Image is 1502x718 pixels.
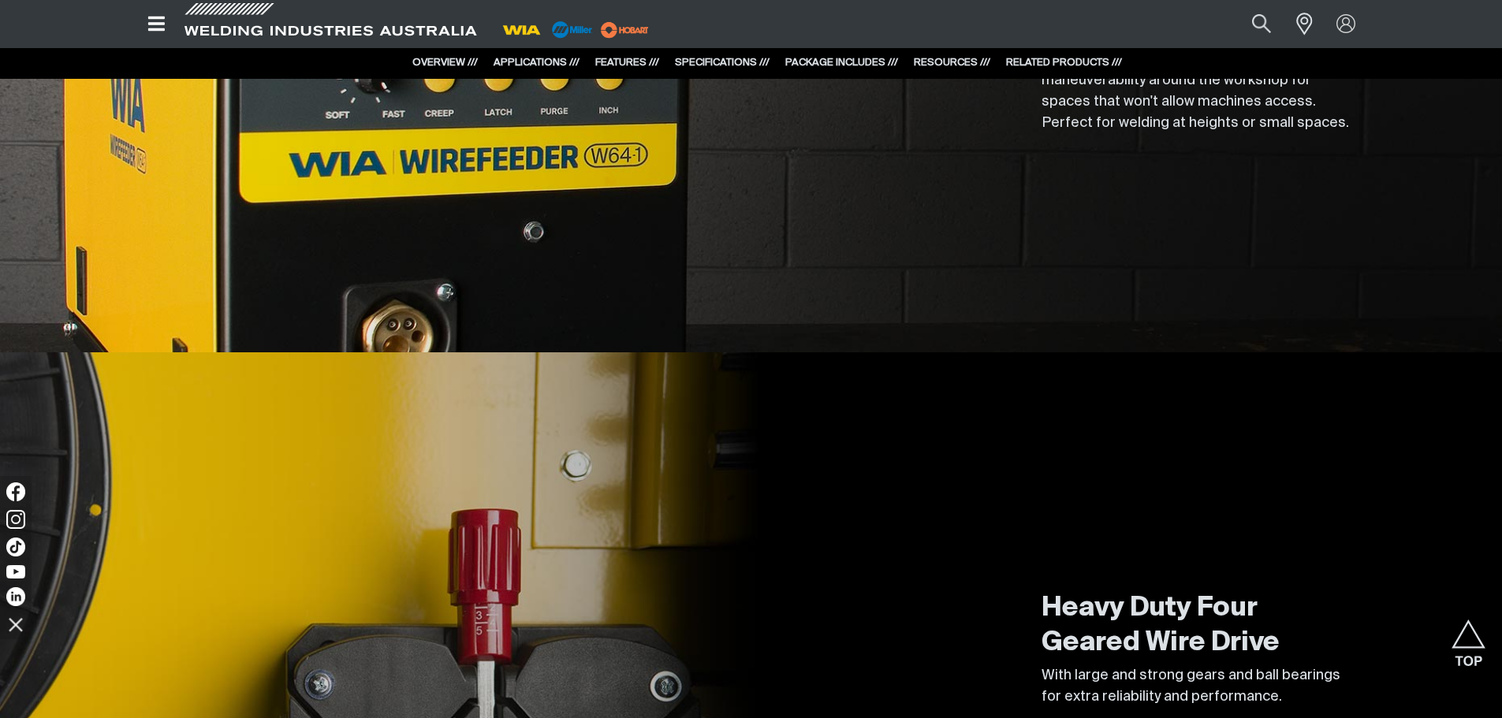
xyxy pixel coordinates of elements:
[596,24,654,35] a: miller
[785,58,898,68] a: PACKAGE INCLUDES ///
[6,482,25,501] img: Facebook
[412,58,478,68] a: OVERVIEW ///
[1235,6,1288,42] button: Search products
[6,538,25,556] img: TikTok
[6,510,25,529] img: Instagram
[2,611,29,638] img: hide socials
[675,58,770,68] a: SPECIFICATIONS ///
[914,58,990,68] a: RESOURCES ///
[6,565,25,578] img: YouTube
[1042,591,1357,660] h2: Heavy Duty Four Geared Wire Drive
[595,58,659,68] a: FEATURES ///
[596,18,654,42] img: miller
[1451,619,1486,655] button: Scroll to top
[1042,665,1357,708] p: With large and strong gears and ball bearings for extra reliability and performance.
[1006,58,1122,68] a: RELATED PRODUCTS ///
[6,587,25,606] img: LinkedIn
[494,58,580,68] a: APPLICATIONS ///
[1214,6,1288,42] input: Product name or item number...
